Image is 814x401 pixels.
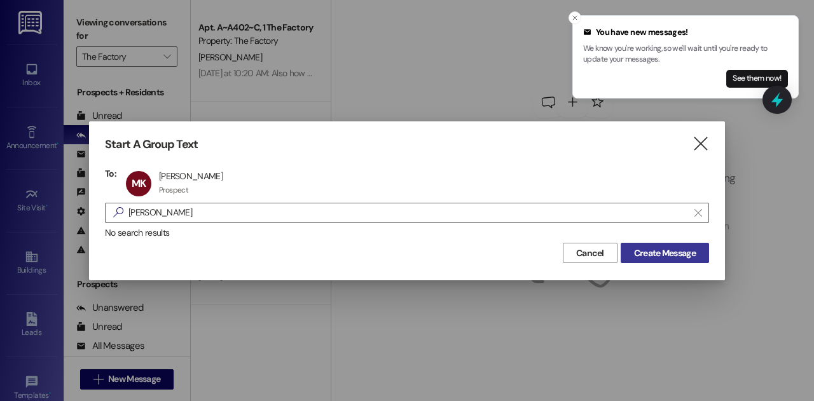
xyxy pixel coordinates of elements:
i:  [692,137,709,151]
div: You have new messages! [583,26,788,39]
div: Prospect [159,185,188,195]
div: No search results [105,226,709,240]
span: MK [132,177,146,190]
i:  [108,206,128,219]
input: Search for any contact or apartment [128,204,688,222]
div: [PERSON_NAME] [159,170,223,182]
button: Create Message [621,243,709,263]
button: See them now! [726,70,788,88]
button: Close toast [569,11,581,24]
i:  [694,208,701,218]
button: Clear text [688,203,708,222]
p: We know you're working, so we'll wait until you're ready to update your messages. [583,43,788,65]
h3: To: [105,168,116,179]
span: Create Message [634,247,696,260]
h3: Start A Group Text [105,137,198,152]
button: Cancel [563,243,617,263]
span: Cancel [576,247,604,260]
